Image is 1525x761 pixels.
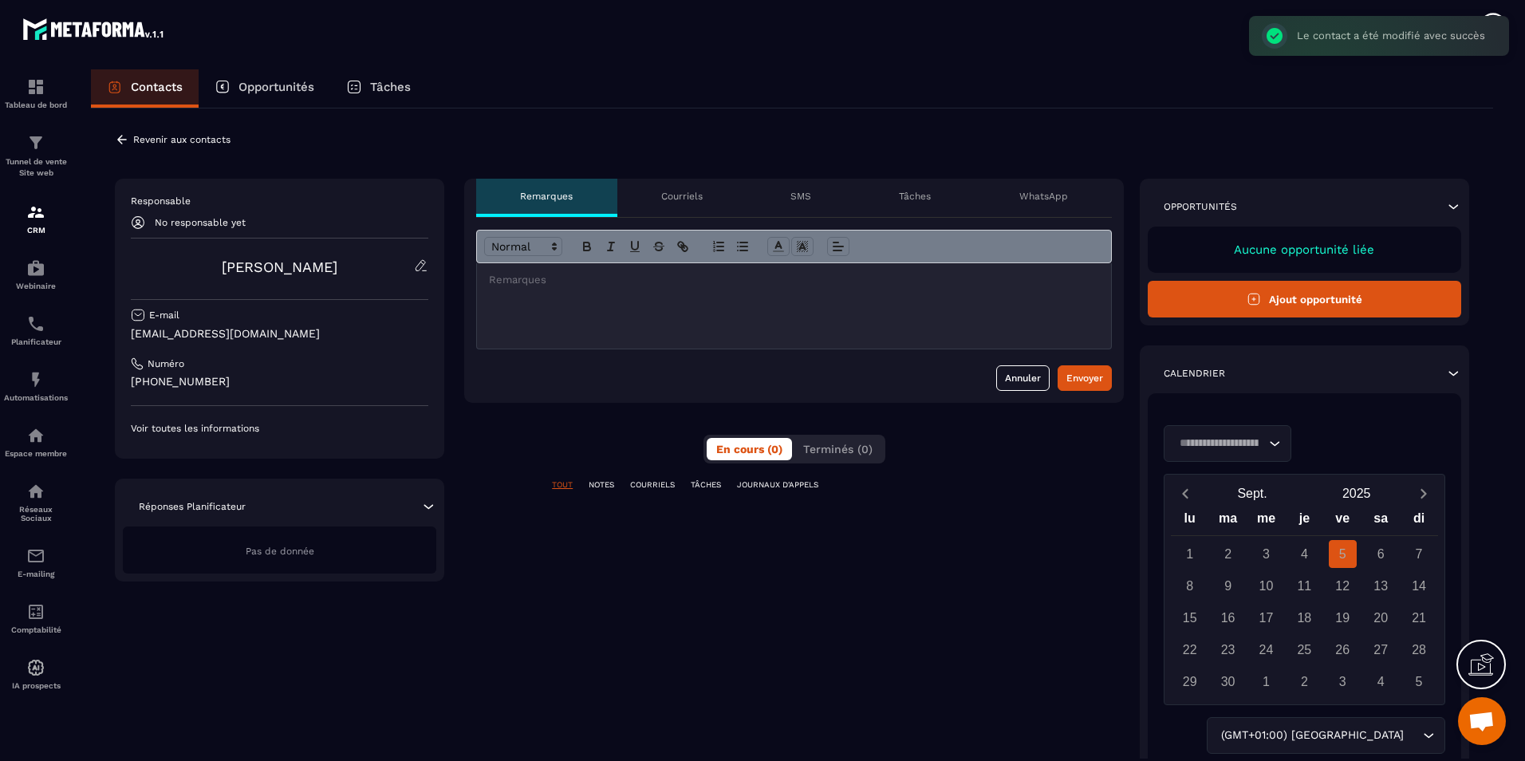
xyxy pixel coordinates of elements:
[4,470,68,534] a: social-networksocial-networkRéseaux Sociaux
[1176,636,1204,664] div: 22
[26,77,45,97] img: formation
[131,422,428,435] p: Voir toutes les informations
[1252,668,1280,696] div: 1
[630,479,675,491] p: COURRIELS
[238,80,314,94] p: Opportunités
[1291,636,1318,664] div: 25
[149,309,179,321] p: E-mail
[899,190,931,203] p: Tâches
[131,326,428,341] p: [EMAIL_ADDRESS][DOMAIN_NAME]
[803,443,873,455] span: Terminés (0)
[131,195,428,207] p: Responsable
[4,226,68,235] p: CRM
[330,69,427,108] a: Tâches
[1409,483,1438,504] button: Next month
[1405,668,1433,696] div: 5
[26,546,45,566] img: email
[1171,483,1200,504] button: Previous month
[4,101,68,109] p: Tableau de bord
[737,479,818,491] p: JOURNAUX D'APPELS
[4,393,68,402] p: Automatisations
[4,681,68,690] p: IA prospects
[1367,604,1395,632] div: 20
[4,505,68,522] p: Réseaux Sociaux
[1367,540,1395,568] div: 6
[1407,727,1419,744] input: Search for option
[1019,190,1068,203] p: WhatsApp
[661,190,703,203] p: Courriels
[1291,668,1318,696] div: 2
[1367,572,1395,600] div: 13
[1214,604,1242,632] div: 16
[4,534,68,590] a: emailemailE-mailing
[4,65,68,121] a: formationformationTableau de bord
[1252,572,1280,600] div: 10
[1164,242,1445,257] p: Aucune opportunité liée
[1361,507,1400,535] div: sa
[1214,636,1242,664] div: 23
[1304,479,1409,507] button: Open years overlay
[1405,636,1433,664] div: 28
[552,479,573,491] p: TOUT
[1252,604,1280,632] div: 17
[26,258,45,278] img: automations
[1329,636,1357,664] div: 26
[1164,367,1225,380] p: Calendrier
[1252,540,1280,568] div: 3
[26,482,45,501] img: social-network
[520,190,573,203] p: Remarques
[1458,697,1506,745] a: Ouvrir le chat
[589,479,614,491] p: NOTES
[1367,636,1395,664] div: 27
[790,190,811,203] p: SMS
[1176,572,1204,600] div: 8
[1176,604,1204,632] div: 15
[1405,604,1433,632] div: 21
[246,546,314,557] span: Pas de donnée
[131,374,428,389] p: [PHONE_NUMBER]
[1329,540,1357,568] div: 5
[1164,200,1237,213] p: Opportunités
[1209,507,1247,535] div: ma
[1367,668,1395,696] div: 4
[155,217,246,228] p: No responsable yet
[1148,281,1461,317] button: Ajout opportunité
[1291,540,1318,568] div: 4
[26,602,45,621] img: accountant
[4,358,68,414] a: automationsautomationsAutomatisations
[26,133,45,152] img: formation
[1291,572,1318,600] div: 11
[707,438,792,460] button: En cours (0)
[22,14,166,43] img: logo
[1174,435,1265,452] input: Search for option
[1214,668,1242,696] div: 30
[1291,604,1318,632] div: 18
[1329,572,1357,600] div: 12
[1252,636,1280,664] div: 24
[139,500,246,513] p: Réponses Planificateur
[996,365,1050,391] button: Annuler
[4,282,68,290] p: Webinaire
[1400,507,1438,535] div: di
[1171,507,1438,696] div: Calendar wrapper
[4,449,68,458] p: Espace membre
[1058,365,1112,391] button: Envoyer
[91,69,199,108] a: Contacts
[4,414,68,470] a: automationsautomationsEspace membre
[1285,507,1323,535] div: je
[1405,540,1433,568] div: 7
[4,246,68,302] a: automationsautomationsWebinaire
[4,191,68,246] a: formationformationCRM
[148,357,184,370] p: Numéro
[1329,604,1357,632] div: 19
[4,625,68,634] p: Comptabilité
[1214,540,1242,568] div: 2
[131,80,183,94] p: Contacts
[1171,507,1209,535] div: lu
[1164,425,1291,462] div: Search for option
[222,258,337,275] a: [PERSON_NAME]
[1200,479,1305,507] button: Open months overlay
[26,203,45,222] img: formation
[691,479,721,491] p: TÂCHES
[133,134,231,145] p: Revenir aux contacts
